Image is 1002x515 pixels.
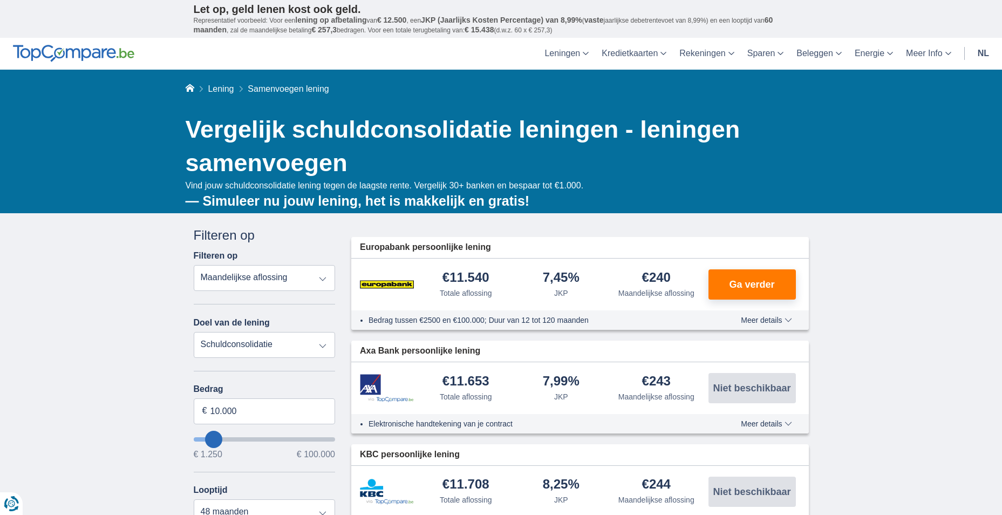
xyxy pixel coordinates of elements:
[642,271,671,286] div: €240
[377,16,407,24] span: € 12.500
[848,38,899,70] a: Energie
[360,479,414,505] img: product.pl.alt KBC
[194,384,336,394] label: Bedrag
[194,450,222,459] span: € 1.250
[442,478,489,492] div: €11.708
[554,494,568,505] div: JKP
[618,494,694,505] div: Maandelijkse aflossing
[618,288,694,299] div: Maandelijkse aflossing
[360,449,460,461] span: KBC persoonlijke lening
[741,420,792,428] span: Meer details
[543,478,580,492] div: 8,25%
[194,16,773,34] span: 60 maanden
[713,383,790,393] span: Niet beschikbaar
[708,477,796,507] button: Niet beschikbaar
[733,316,800,324] button: Meer details
[543,375,580,389] div: 7,99%
[440,288,492,299] div: Totale aflossing
[311,25,337,34] span: € 257,3
[194,485,228,495] label: Looptijd
[369,418,701,429] li: Elektronische handtekening van je contract
[360,271,414,298] img: product.pl.alt Europabank
[194,318,270,328] label: Doel van de lening
[595,38,673,70] a: Kredietkaarten
[369,315,701,326] li: Bedrag tussen €2500 en €100.000; Duur van 12 tot 120 maanden
[642,478,671,492] div: €244
[208,84,234,93] a: Lening
[421,16,582,24] span: JKP (Jaarlijks Kosten Percentage) van 8,99%
[360,345,480,357] span: Axa Bank persoonlijke lening
[673,38,740,70] a: Rekeningen
[13,45,134,62] img: TopCompare
[584,16,604,24] span: vaste
[708,373,796,403] button: Niet beschikbaar
[642,375,671,389] div: €243
[186,84,194,93] a: Home
[440,494,492,505] div: Totale aflossing
[440,391,492,402] div: Totale aflossing
[899,38,958,70] a: Meer Info
[248,84,329,93] span: Samenvoegen lening
[790,38,848,70] a: Beleggen
[708,269,796,300] button: Ga verder
[297,450,335,459] span: € 100.000
[194,251,238,261] label: Filteren op
[442,375,489,389] div: €11.653
[295,16,366,24] span: lening op afbetaling
[186,193,530,208] b: — Simuleer nu jouw lening, het is makkelijk en gratis!
[741,38,790,70] a: Sparen
[360,374,414,403] img: product.pl.alt Axa Bank
[186,113,809,180] h1: Vergelijk schuldconsolidatie leningen - leningen samenvoegen
[465,25,494,34] span: € 15.438
[194,3,809,16] p: Let op, geld lenen kost ook geld.
[554,288,568,299] div: JKP
[618,391,694,402] div: Maandelijkse aflossing
[538,38,595,70] a: Leningen
[360,241,491,254] span: Europabank persoonlijke lening
[202,405,207,417] span: €
[194,437,336,442] input: wantToBorrow
[554,391,568,402] div: JKP
[729,280,774,289] span: Ga verder
[442,271,489,286] div: €11.540
[186,180,809,211] div: Vind jouw schuldconsolidatie lening tegen de laagste rente. Vergelijk 30+ banken en bespaar tot €...
[733,419,800,428] button: Meer details
[194,226,336,245] div: Filteren op
[713,487,790,497] span: Niet beschikbaar
[543,271,580,286] div: 7,45%
[971,38,996,70] a: nl
[741,316,792,324] span: Meer details
[194,16,809,35] p: Representatief voorbeeld: Voor een van , een ( jaarlijkse debetrentevoet van 8,99%) en een loopti...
